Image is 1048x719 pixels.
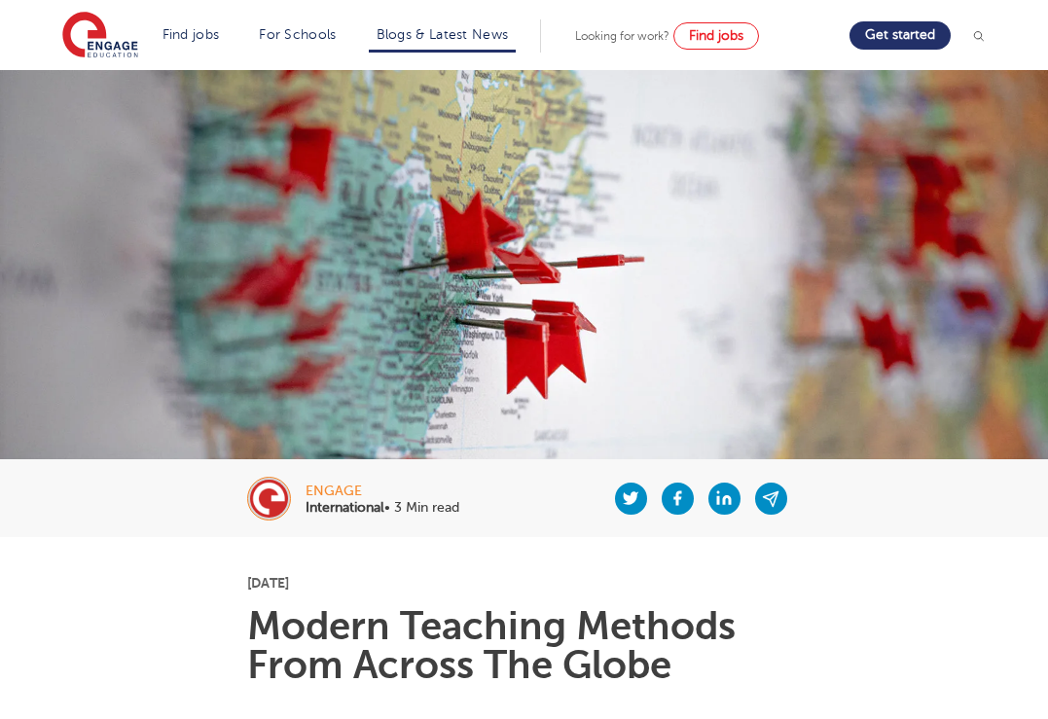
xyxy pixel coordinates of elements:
[247,576,802,590] p: [DATE]
[306,485,459,498] div: engage
[689,28,743,43] span: Find jobs
[247,607,802,685] h1: Modern Teaching Methods From Across The Globe
[673,22,759,50] a: Find jobs
[849,21,951,50] a: Get started
[306,500,384,515] b: International
[306,501,459,515] p: • 3 Min read
[259,27,336,42] a: For Schools
[163,27,220,42] a: Find jobs
[377,27,509,42] a: Blogs & Latest News
[62,12,138,60] img: Engage Education
[575,29,669,43] span: Looking for work?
